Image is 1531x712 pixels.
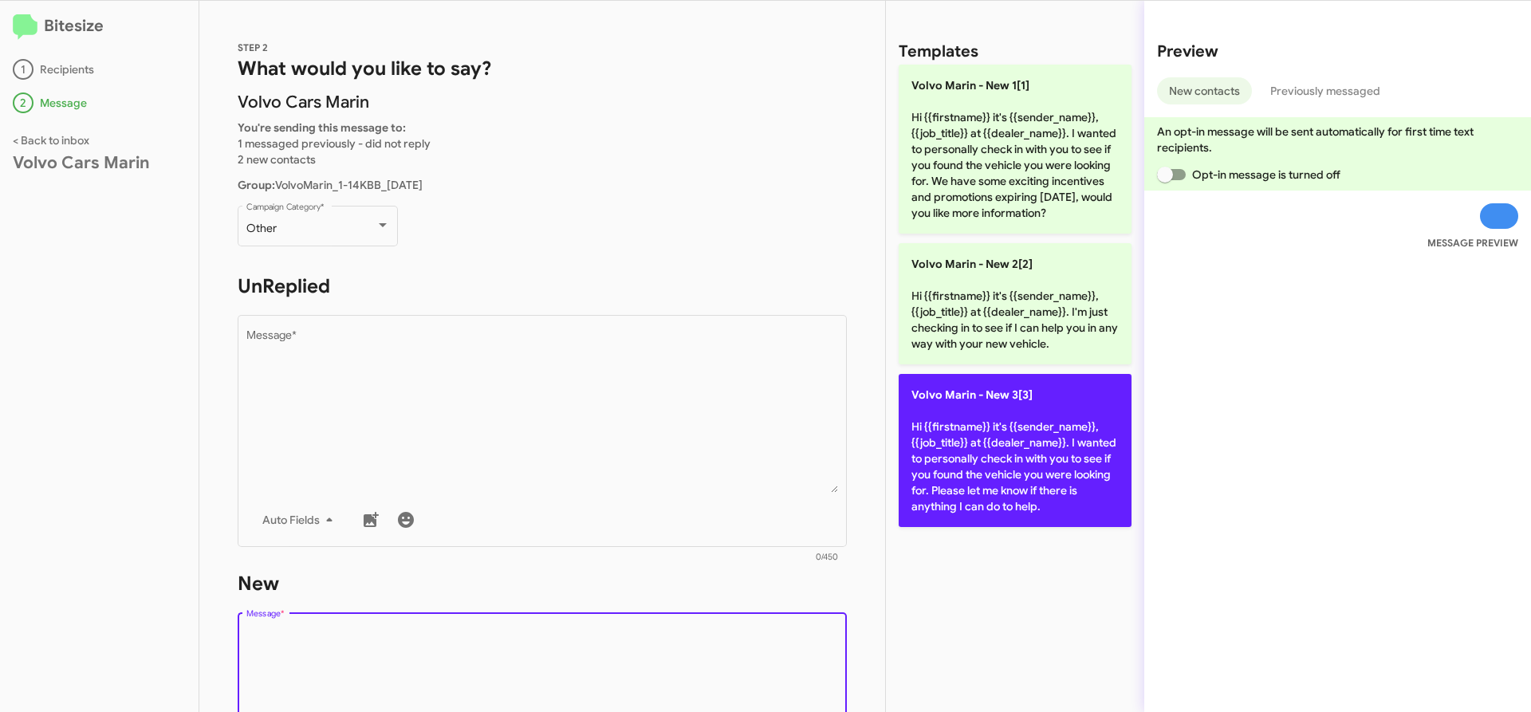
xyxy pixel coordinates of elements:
[911,387,1033,402] span: Volvo Marin - New 3[3]
[238,41,268,53] span: STEP 2
[246,221,277,235] span: Other
[899,39,978,65] h2: Templates
[13,59,33,80] div: 1
[1169,77,1240,104] span: New contacts
[250,505,352,534] button: Auto Fields
[1192,165,1340,184] span: Opt-in message is turned off
[13,14,186,40] h2: Bitesize
[238,136,431,151] span: 1 messaged previously - did not reply
[238,178,275,192] b: Group:
[1157,39,1518,65] h2: Preview
[13,92,186,113] div: Message
[1427,235,1518,251] small: MESSAGE PREVIEW
[13,92,33,113] div: 2
[1270,77,1380,104] span: Previously messaged
[238,56,847,81] h1: What would you like to say?
[13,14,37,40] img: logo-minimal.svg
[238,571,847,596] h1: New
[13,155,186,171] div: Volvo Cars Marin
[238,94,847,110] p: Volvo Cars Marin
[238,120,406,135] b: You're sending this message to:
[816,553,838,562] mat-hint: 0/450
[238,273,847,299] h1: UnReplied
[911,257,1033,271] span: Volvo Marin - New 2[2]
[911,78,1029,92] span: Volvo Marin - New 1[1]
[13,59,186,80] div: Recipients
[899,374,1132,527] p: Hi {{firstname}} it's {{sender_name}}, {{job_title}} at {{dealer_name}}. I wanted to personally c...
[262,505,339,534] span: Auto Fields
[1258,77,1392,104] button: Previously messaged
[238,178,423,192] span: VolvoMarin_1-14KBB_[DATE]
[899,65,1132,234] p: Hi {{firstname}} it's {{sender_name}}, {{job_title}} at {{dealer_name}}. I wanted to personally c...
[899,243,1132,364] p: Hi {{firstname}} it's {{sender_name}}, {{job_title}} at {{dealer_name}}. I'm just checking in to ...
[13,133,89,148] a: < Back to inbox
[238,152,316,167] span: 2 new contacts
[1157,124,1518,155] p: An opt-in message will be sent automatically for first time text recipients.
[1157,77,1252,104] button: New contacts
